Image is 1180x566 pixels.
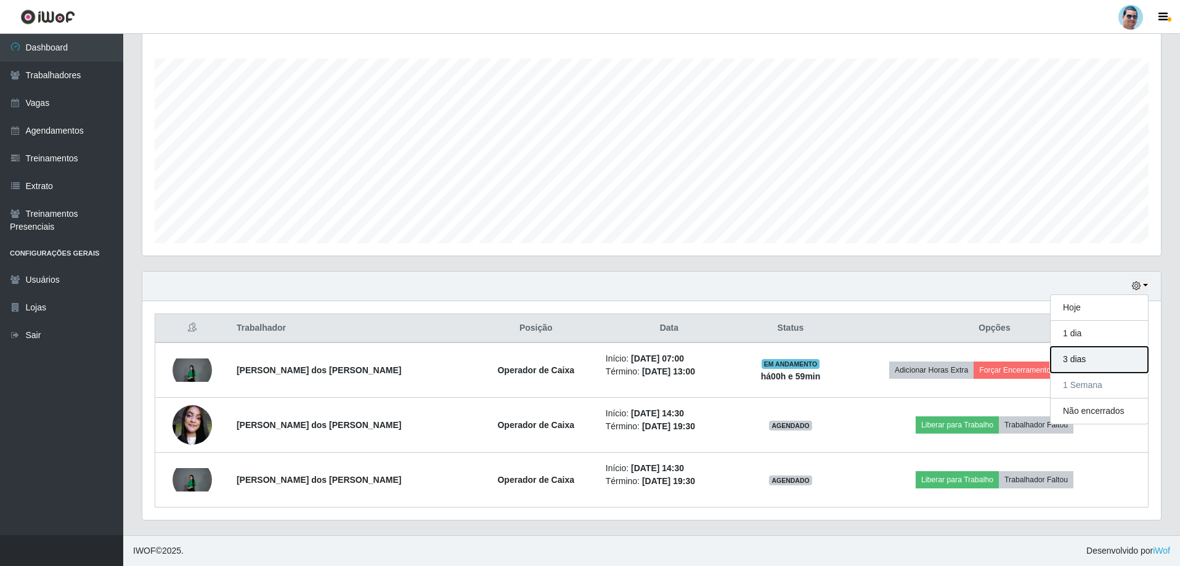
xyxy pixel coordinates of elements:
button: Trabalhador Faltou [999,416,1073,434]
th: Data [598,314,740,343]
strong: [PERSON_NAME] dos [PERSON_NAME] [237,420,402,430]
strong: [PERSON_NAME] dos [PERSON_NAME] [237,365,402,375]
button: 1 dia [1051,321,1148,347]
button: Hoje [1051,295,1148,321]
time: [DATE] 19:30 [642,421,695,431]
strong: Operador de Caixa [497,365,574,375]
strong: Operador de Caixa [497,420,574,430]
strong: [PERSON_NAME] dos [PERSON_NAME] [237,475,402,485]
span: © 2025 . [133,544,184,557]
li: Início: [606,352,733,365]
strong: há 00 h e 59 min [761,371,821,381]
th: Posição [474,314,598,343]
button: Não encerrados [1051,398,1148,424]
strong: Operador de Caixa [497,475,574,485]
time: [DATE] 07:00 [631,354,684,363]
button: 1 Semana [1051,373,1148,398]
th: Opções [841,314,1149,343]
button: Trabalhador Faltou [999,471,1073,488]
button: Forçar Encerramento [974,362,1056,379]
li: Início: [606,407,733,420]
span: AGENDADO [769,475,812,485]
time: [DATE] 14:30 [631,463,684,473]
time: [DATE] 14:30 [631,408,684,418]
button: Adicionar Horas Extra [889,362,974,379]
time: [DATE] 19:30 [642,476,695,486]
img: 1650504454448.jpeg [173,398,212,451]
span: AGENDADO [769,421,812,431]
button: Liberar para Trabalho [916,416,999,434]
img: 1758553448636.jpeg [173,358,212,382]
button: 3 dias [1051,347,1148,373]
img: 1758553448636.jpeg [173,468,212,491]
li: Início: [606,462,733,475]
th: Status [740,314,841,343]
span: IWOF [133,546,156,556]
span: Desenvolvido por [1086,544,1170,557]
img: CoreUI Logo [20,9,75,25]
th: Trabalhador [229,314,474,343]
li: Término: [606,475,733,488]
span: EM ANDAMENTO [762,359,820,369]
li: Término: [606,365,733,378]
li: Término: [606,420,733,433]
button: Liberar para Trabalho [916,471,999,488]
time: [DATE] 13:00 [642,366,695,376]
a: iWof [1153,546,1170,556]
